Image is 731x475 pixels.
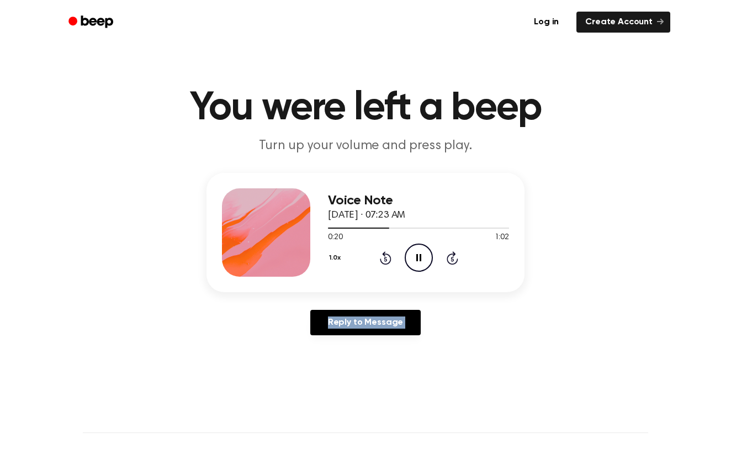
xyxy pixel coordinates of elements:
p: Turn up your volume and press play. [153,137,578,155]
span: 1:02 [495,232,509,244]
h1: You were left a beep [83,88,648,128]
h3: Voice Note [328,193,509,208]
a: Reply to Message [310,310,421,335]
a: Beep [61,12,123,33]
a: Log in [523,9,570,35]
span: 0:20 [328,232,342,244]
button: 1.0x [328,249,345,267]
span: [DATE] · 07:23 AM [328,210,405,220]
a: Create Account [576,12,670,33]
